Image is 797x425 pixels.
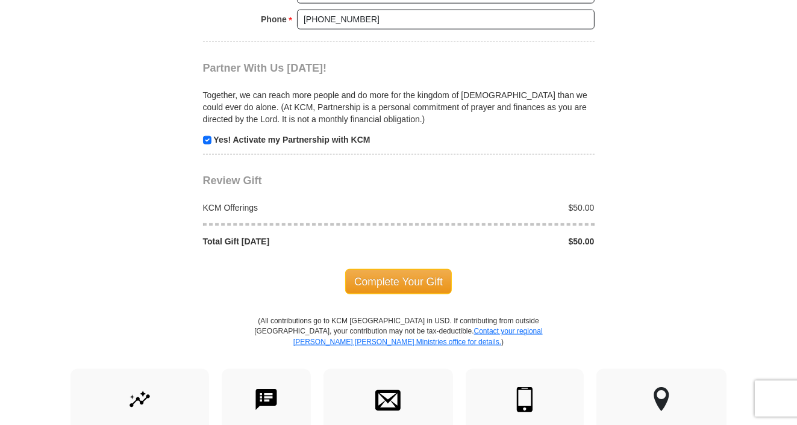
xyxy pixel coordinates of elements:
img: envelope.svg [375,387,401,412]
div: KCM Offerings [196,202,399,214]
div: Total Gift [DATE] [196,235,399,247]
span: Review Gift [203,175,262,187]
img: give-by-stock.svg [127,387,152,412]
strong: Phone [261,11,287,28]
span: Complete Your Gift [345,269,452,294]
img: other-region [653,387,670,412]
strong: Yes! Activate my Partnership with KCM [213,135,370,144]
img: text-to-give.svg [254,387,279,412]
p: (All contributions go to KCM [GEOGRAPHIC_DATA] in USD. If contributing from outside [GEOGRAPHIC_D... [254,316,543,368]
div: $50.00 [399,202,601,214]
a: Contact your regional [PERSON_NAME] [PERSON_NAME] Ministries office for details. [293,327,543,346]
div: $50.00 [399,235,601,247]
p: Together, we can reach more people and do more for the kingdom of [DEMOGRAPHIC_DATA] than we coul... [203,89,595,125]
img: mobile.svg [512,387,537,412]
span: Partner With Us [DATE]! [203,62,327,74]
